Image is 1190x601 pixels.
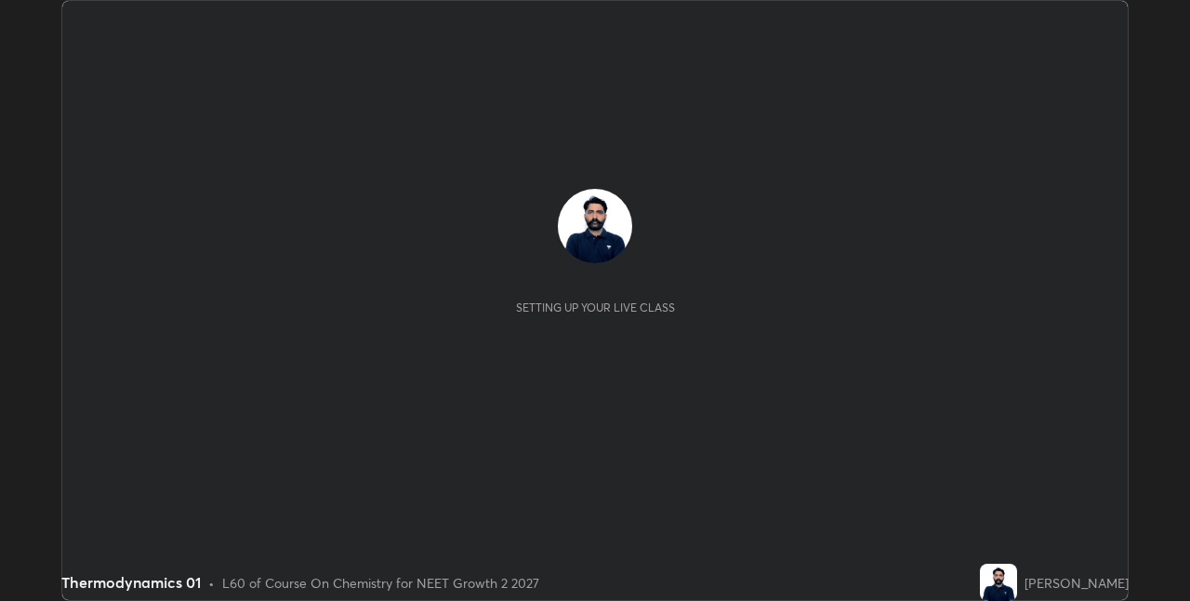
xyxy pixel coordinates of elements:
div: Setting up your live class [516,300,675,314]
div: L60 of Course On Chemistry for NEET Growth 2 2027 [222,573,539,593]
img: 5014c1035c4d4e8d88cec611ee278880.jpg [980,564,1017,601]
div: Thermodynamics 01 [61,571,201,594]
div: • [208,573,215,593]
img: 5014c1035c4d4e8d88cec611ee278880.jpg [558,189,632,263]
div: [PERSON_NAME] [1025,573,1129,593]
